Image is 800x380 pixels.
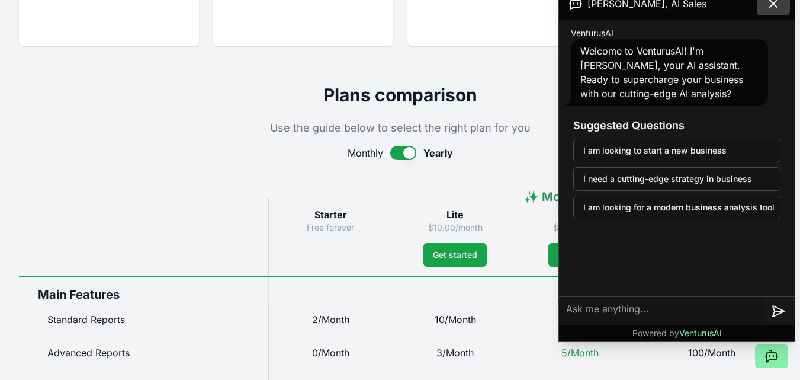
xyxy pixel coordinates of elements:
span: 5/Month [561,347,599,359]
span: 0/Month [312,347,349,359]
div: Advanced Reports [19,336,268,369]
p: Free forever [278,222,383,234]
button: Get started [548,243,612,267]
h3: Pro [528,207,632,222]
h3: Suggested Questions [573,117,780,134]
h2: Plans comparison [19,84,781,106]
span: Get started [558,249,602,261]
button: I need a cutting-edge strategy in business [573,167,780,191]
span: Welcome to VenturusAI! I'm [PERSON_NAME], your AI assistant. Ready to supercharge your business w... [580,45,743,100]
span: VenturusAI [571,27,613,39]
span: Get started [433,249,477,261]
h3: Lite [403,207,507,222]
span: 2/Month [312,314,349,325]
p: $16.67/month [528,222,632,234]
h3: Starter [278,207,383,222]
span: VenturusAI [679,328,722,338]
span: 10/Month [435,314,476,325]
span: Yearly [423,146,453,160]
p: Powered by [632,327,722,339]
div: Main Features [19,276,268,303]
span: Monthly [348,146,383,160]
span: 100/Month [688,347,735,359]
p: $10.00/month [403,222,507,234]
span: 3/Month [436,347,474,359]
div: Standard Reports [19,303,268,336]
p: Use the guide below to select the right plan for you [19,120,781,136]
button: Get started [423,243,487,267]
button: I am looking to start a new business [573,139,780,162]
span: ✨ Most popular ✨ [524,190,636,204]
button: I am looking for a modern business analysis tool [573,196,780,219]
